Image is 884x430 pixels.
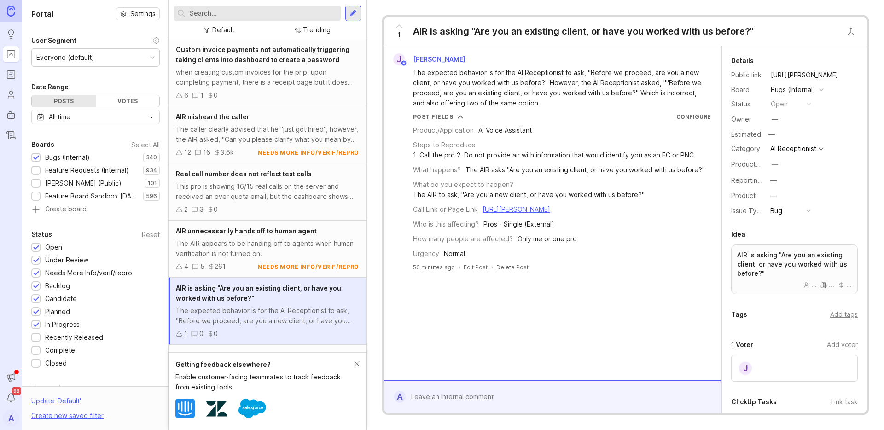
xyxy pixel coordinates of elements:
div: What happens? [413,165,461,175]
img: member badge [400,60,407,67]
div: User Segment [31,35,76,46]
div: Steps to Reproduce [413,140,476,150]
div: Edit Post [464,263,488,271]
div: Posts [32,95,96,107]
span: 1 [397,30,401,40]
span: Settings [130,9,156,18]
div: Call Link or Page Link [413,204,478,215]
div: Link task [831,397,858,407]
a: Portal [3,46,19,63]
a: AIR misheard the callerThe caller clearly advised that he "just got hired", however, the AIR aske... [169,106,366,163]
input: Search... [190,8,337,18]
div: Who is this affecting? [413,219,479,229]
span: AIR unnecessarily hands off to human agent [176,227,317,235]
div: Recently Released [45,332,103,343]
div: ... [838,282,852,288]
a: Ideas [3,26,19,42]
div: The caller clearly advised that he "just got hired", however, the AIR asked, "Can you please clar... [176,124,359,145]
div: Category [731,144,763,154]
div: AIR is asking "Are you an existing client, or have you worked with us before?" [413,25,754,38]
button: A [3,410,19,426]
div: 1 [184,329,187,339]
div: J [738,361,753,376]
p: AIR is asking "Are you an existing client, or have you worked with us before?" [737,250,852,278]
div: Product/Application [413,125,474,135]
a: Configure [676,113,711,120]
div: Planned [45,307,70,317]
div: · [491,263,493,271]
div: Tags [731,309,747,320]
button: ProductboardID [769,158,781,170]
div: This pro is showing 16/15 real calls on the server and received an over quota email, but the dash... [176,181,359,202]
button: Close button [842,22,860,41]
div: Status [31,229,52,240]
a: Real call number does not reflect test callsThis pro is showing 16/15 real calls on the server an... [169,163,366,221]
div: · [459,263,460,271]
div: 1 [200,90,204,100]
label: ProductboardID [731,160,780,168]
div: Date Range [31,81,69,93]
div: Boards [31,139,54,150]
a: Users [3,87,19,103]
div: AI Voice Assistant [478,125,532,135]
label: Issue Type [731,207,765,215]
div: 12 [184,147,191,157]
div: Pros - Single (External) [483,219,554,229]
p: 596 [146,192,157,200]
span: [PERSON_NAME] [413,55,465,63]
span: Custom invoice payments not automatically triggering taking clients into dashboard to create a pa... [176,46,349,64]
div: needs more info/verif/repro [258,149,359,157]
div: 0 [199,329,204,339]
a: J[PERSON_NAME] [388,53,473,65]
div: Update ' Default ' [31,396,81,411]
span: Real call number does not reflect test calls [176,170,312,178]
div: — [772,159,778,169]
button: Settings [116,7,160,20]
div: Bugs (Internal) [771,85,815,95]
div: 5 [200,261,204,272]
a: Roadmaps [3,66,19,83]
span: AI asking to leave a message when an AIR YBN is being used [176,351,350,369]
a: 50 minutes ago [413,263,455,271]
div: Post Fields [413,113,454,121]
span: AIR misheard the caller [176,113,250,121]
div: — [770,191,777,201]
div: 3.6k [221,147,234,157]
p: 340 [146,154,157,161]
img: Intercom logo [175,399,195,418]
span: AIR is asking "Are you an existing client, or have you worked with us before?" [176,284,341,302]
button: Announcements [3,369,19,386]
div: Idea [731,229,745,240]
div: A [394,391,406,403]
div: Create new task [731,412,858,422]
p: 101 [148,180,157,187]
div: In Progress [45,320,80,330]
h1: Portal [31,8,53,19]
div: 0 [214,329,218,339]
div: — [772,114,778,124]
div: Owner [731,114,763,124]
div: Votes [96,95,160,107]
span: 99 [12,387,21,395]
div: Everyone (default) [36,52,94,63]
div: Delete Post [496,263,529,271]
div: The AIR appears to be handing off to agents when human verification is not turned on. [176,238,359,259]
svg: toggle icon [145,113,159,121]
div: Select All [131,142,160,147]
div: needs more info/verif/repro [258,263,359,271]
div: 3 [200,204,204,215]
div: Only me or one pro [518,234,577,244]
div: How many people are affected? [413,234,513,244]
div: Candidate [45,294,77,304]
a: AIR unnecessarily hands off to human agentThe AIR appears to be handing off to agents when human ... [169,221,366,278]
a: AIR is asking "Are you an existing client, or have you worked with us before?"The expected behavi... [169,278,366,345]
div: Getting feedback elsewhere? [175,360,354,370]
a: AI asking to leave a message when an AIR YBN is being usedWhen a YBN/air customization is active ... [169,345,366,412]
a: [URL][PERSON_NAME] [768,69,841,81]
div: — [766,128,778,140]
div: Board [731,85,763,95]
div: when creating custom invoices for the pnp, upon completing payment, there is a receipt page but i... [176,67,359,87]
button: Notifications [3,389,19,406]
